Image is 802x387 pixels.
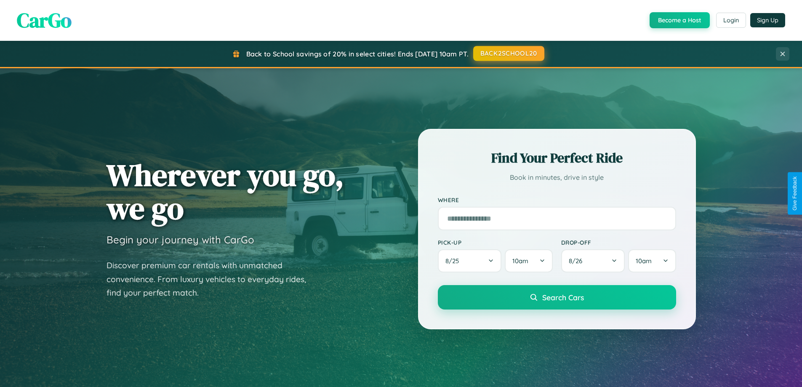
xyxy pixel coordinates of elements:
span: 8 / 25 [445,257,463,265]
button: 8/25 [438,249,502,272]
p: Discover premium car rentals with unmatched convenience. From luxury vehicles to everyday rides, ... [107,259,317,300]
label: Pick-up [438,239,553,246]
button: BACK2SCHOOL20 [473,46,544,61]
label: Where [438,196,676,203]
button: Search Cars [438,285,676,310]
button: 8/26 [561,249,625,272]
button: 10am [505,249,552,272]
h1: Wherever you go, we go [107,158,344,225]
p: Book in minutes, drive in style [438,171,676,184]
span: CarGo [17,6,72,34]
span: Search Cars [542,293,584,302]
button: Sign Up [750,13,785,27]
h2: Find Your Perfect Ride [438,149,676,167]
span: 8 / 26 [569,257,586,265]
button: 10am [628,249,676,272]
label: Drop-off [561,239,676,246]
div: Give Feedback [792,176,798,211]
button: Login [716,13,746,28]
h3: Begin your journey with CarGo [107,233,254,246]
span: 10am [512,257,528,265]
button: Become a Host [650,12,710,28]
span: Back to School savings of 20% in select cities! Ends [DATE] 10am PT. [246,50,469,58]
span: 10am [636,257,652,265]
